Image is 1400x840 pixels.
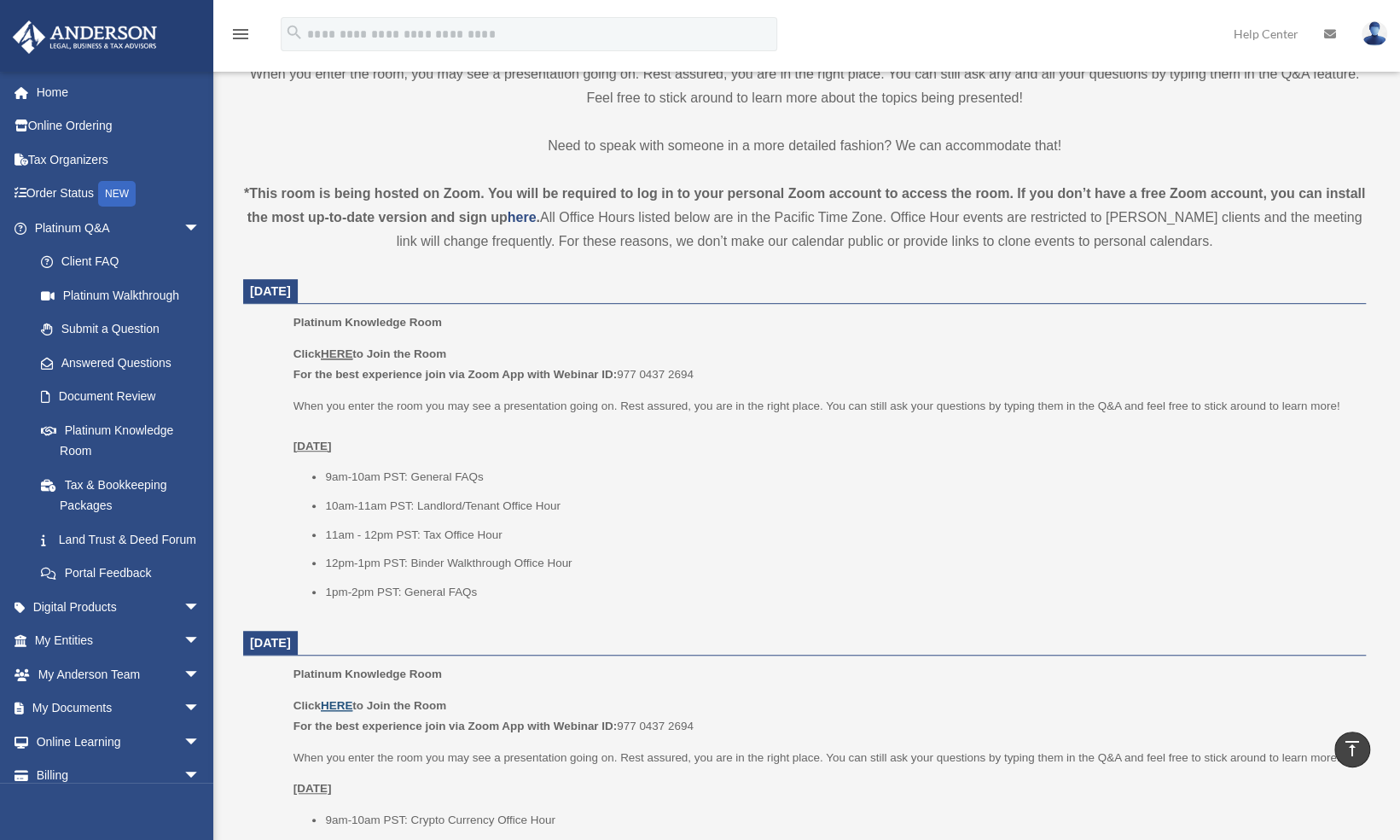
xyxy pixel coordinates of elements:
[293,668,442,680] span: Platinum Knowledge Room
[24,468,226,522] a: Tax & Bookkeeping Packages
[230,30,251,44] a: menu
[24,522,226,557] a: Land Trust & Deed Forum
[1342,738,1362,759] i: vertical_align_top
[293,440,332,452] u: [DATE]
[325,810,1354,831] li: 9am-10am PST: Crypto Currency Office Hour
[293,316,442,329] span: Platinum Knowledge Room
[12,657,226,691] a: My Anderson Teamarrow_drop_down
[12,143,226,177] a: Tax Organizers
[183,211,218,246] span: arrow_drop_down
[12,109,226,143] a: Online Ordering
[293,696,1354,736] p: 977 0437 2694
[321,347,352,360] u: HERE
[243,182,1366,254] div: All Office Hours listed below are in the Pacific Time Zone. Office Hour events are restricted to ...
[325,496,1354,516] li: 10am-11am PST: Landlord/Tenant Office Hour
[293,699,446,712] b: Click to Join the Room
[24,413,218,468] a: Platinum Knowledge Room
[12,75,226,109] a: Home
[24,346,226,380] a: Answered Questions
[293,748,1354,768] p: When you enter the room you may see a presentation going on. Rest assured, you are in the right p...
[12,624,226,658] a: My Entitiesarrow_drop_down
[183,590,218,625] span: arrow_drop_down
[321,699,352,712] a: HERE
[12,691,226,726] a: My Documentsarrow_drop_down
[250,636,291,650] span: [DATE]
[183,624,218,659] span: arrow_drop_down
[12,211,226,245] a: Platinum Q&Aarrow_drop_down
[183,657,218,692] span: arrow_drop_down
[536,210,539,225] strong: .
[183,759,218,794] span: arrow_drop_down
[12,725,226,759] a: Online Learningarrow_drop_down
[24,380,226,414] a: Document Review
[243,134,1366,158] p: Need to speak with someone in a more detailed fashion? We can accommodate that!
[12,177,226,212] a: Order StatusNEW
[24,557,226,591] a: Portal Feedback
[183,725,218,760] span: arrow_drop_down
[293,368,617,381] b: For the best experience join via Zoom App with Webinar ID:
[325,553,1354,574] li: 12pm-1pm PST: Binder Walkthrough Office Hour
[230,24,251,44] i: menu
[325,467,1354,487] li: 9am-10am PST: General FAQs
[325,582,1354,603] li: 1pm-2pm PST: General FAQs
[244,186,1365,225] strong: *This room is being hosted on Zoom. You will be required to log in to your personal Zoom account ...
[508,210,537,225] a: here
[24,278,226,312] a: Platinum Walkthrough
[293,347,446,360] b: Click to Join the Room
[12,759,226,793] a: Billingarrow_drop_down
[183,691,218,726] span: arrow_drop_down
[293,344,1354,384] p: 977 0437 2694
[243,62,1366,110] p: When you enter the room, you may see a presentation going on. Rest assured, you are in the right ...
[285,23,304,42] i: search
[8,20,162,54] img: Anderson Advisors Platinum Portal
[293,782,332,795] u: [DATE]
[24,245,226,279] a: Client FAQ
[98,181,136,207] div: NEW
[250,284,291,298] span: [DATE]
[293,720,617,732] b: For the best experience join via Zoom App with Webinar ID:
[24,312,226,347] a: Submit a Question
[293,396,1354,457] p: When you enter the room you may see a presentation going on. Rest assured, you are in the right p...
[1334,732,1370,767] a: vertical_align_top
[325,525,1354,545] li: 11am - 12pm PST: Tax Office Hour
[12,590,226,624] a: Digital Productsarrow_drop_down
[1362,21,1387,46] img: User Pic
